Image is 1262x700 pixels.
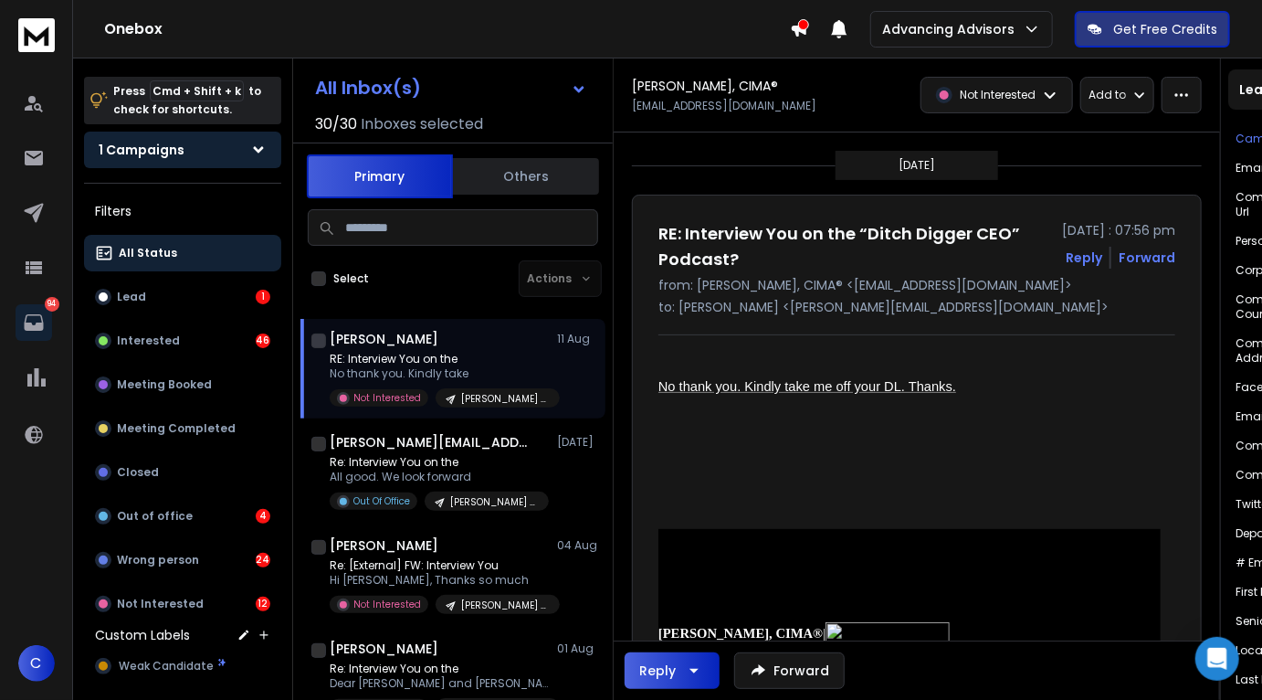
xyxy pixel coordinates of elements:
button: All Status [84,235,281,271]
button: Interested46 [84,323,281,359]
p: Not Interested [353,598,421,611]
button: Wrong person24 [84,542,281,578]
h1: [PERSON_NAME] [330,536,438,555]
button: Reply [1066,249,1102,267]
div: 4 [256,509,270,524]
img: logo [18,18,55,52]
h3: Custom Labels [95,626,190,644]
button: Meeting Completed [84,410,281,447]
h1: Onebox [104,18,790,40]
label: Select [333,271,369,286]
button: Lead1 [84,279,281,315]
h1: [PERSON_NAME] [330,640,438,658]
span: | [823,626,826,641]
button: Reply [625,652,720,689]
p: Re: Interview You on the [330,662,549,676]
p: Advancing Advisors [882,20,1022,38]
span: Cmd + Shift + k [150,80,244,101]
div: Forward [1119,249,1175,267]
p: Out Of Office [353,494,410,508]
div: Reply [639,662,676,680]
span: Weak Candidate [119,659,214,673]
p: Add to [1088,88,1126,102]
div: 24 [256,553,270,567]
div: 1 [256,290,270,304]
h1: [PERSON_NAME] [330,330,438,348]
p: RE: Interview You on the [330,352,549,366]
p: Not Interested [960,88,1036,102]
button: C [18,645,55,682]
button: Closed [84,454,281,491]
p: to: [PERSON_NAME] <[PERSON_NAME][EMAIL_ADDRESS][DOMAIN_NAME]> [658,298,1175,316]
p: 01 Aug [557,642,598,656]
p: 94 [45,297,59,312]
p: 11 Aug [557,332,598,346]
p: Hi [PERSON_NAME], Thanks so much [330,573,549,588]
p: Get Free Credits [1113,20,1217,38]
p: Re: Interview You on the [330,455,549,470]
h3: Filters [84,198,281,224]
h3: Inboxes selected [361,113,483,135]
button: Meeting Booked [84,366,281,403]
p: Interested [117,334,180,348]
p: from: [PERSON_NAME], CIMA® <[EMAIL_ADDRESS][DOMAIN_NAME]> [658,276,1175,294]
button: Others [453,156,599,196]
a: 94 [16,304,52,341]
span: No thank you. Kindly take me off your DL. Thanks. [658,379,956,394]
span: [PERSON_NAME], CIMA® [658,626,823,641]
p: [DATE] [557,435,598,450]
p: All Status [119,246,177,260]
div: 12 [256,597,270,611]
button: All Inbox(s) [300,69,602,106]
p: Lead [117,290,146,304]
button: Primary [307,154,453,198]
p: [EMAIL_ADDRESS][DOMAIN_NAME] [632,99,816,113]
p: Closed [117,465,159,480]
img: image009.png@01DC0AAE.A6AE2490 [826,622,950,642]
button: Out of office4 [84,498,281,535]
h1: RE: Interview You on the “Ditch Digger CEO” Podcast? [658,221,1051,272]
p: [PERSON_NAME] Campaigns [461,392,549,406]
h1: 1 Campaigns [99,141,184,159]
p: Wrong person [117,553,199,567]
p: No thank you. Kindly take [330,366,549,381]
h1: All Inbox(s) [315,79,421,97]
p: Dear [PERSON_NAME] and [PERSON_NAME], Thank [330,676,549,691]
p: All good. We look forward [330,470,549,484]
p: [DATE] [899,158,935,173]
span: 30 / 30 [315,113,357,135]
h1: [PERSON_NAME], CIMA® [632,77,778,95]
button: Not Interested12 [84,586,281,622]
button: Forward [734,652,845,689]
button: Get Free Credits [1075,11,1230,48]
p: 04 Aug [557,538,598,553]
div: Open Intercom Messenger [1195,637,1239,681]
button: 1 Campaigns [84,132,281,168]
h1: [PERSON_NAME][EMAIL_ADDRESS][DOMAIN_NAME] [330,433,531,451]
p: [PERSON_NAME] Campaigns [461,599,549,612]
p: Not Interested [117,597,204,611]
p: Meeting Completed [117,421,236,436]
p: [DATE] : 07:56 pm [1062,221,1175,239]
p: Press to check for shortcuts. [113,82,261,119]
p: Not Interested [353,391,421,405]
p: Meeting Booked [117,377,212,392]
button: Weak Candidate [84,648,281,684]
p: Re: [External] FW: Interview You [330,558,549,573]
p: [PERSON_NAME] Campaigns [450,495,538,509]
div: 46 [256,334,270,348]
p: Out of office [117,509,193,524]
